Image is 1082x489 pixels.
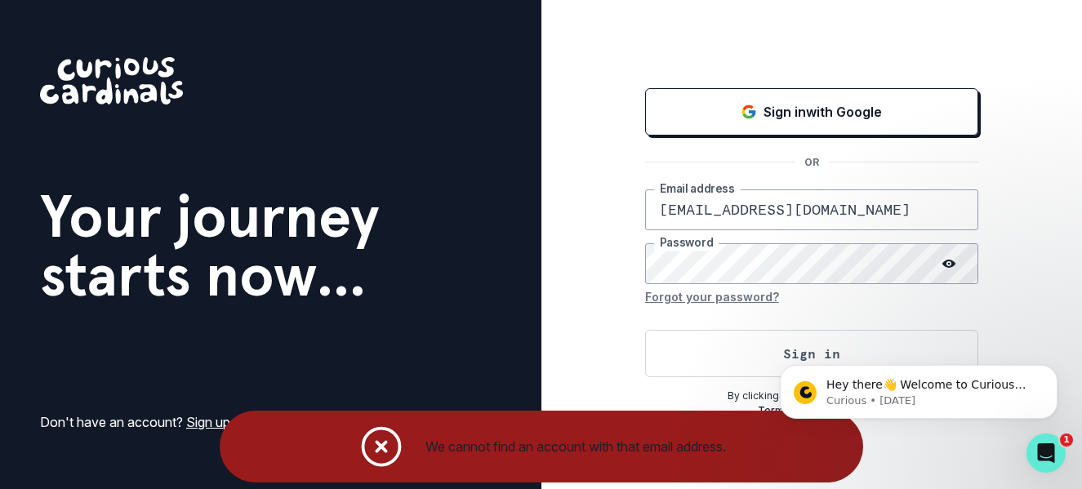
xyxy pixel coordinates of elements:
[1060,433,1073,447] span: 1
[795,155,829,170] p: OR
[1026,433,1066,473] iframe: Intercom live chat
[40,412,230,432] p: Don't have an account?
[755,331,1082,445] iframe: Intercom notifications message
[40,187,380,305] h1: Your journey starts now...
[645,389,978,403] p: By clicking Sign In , you agree to our
[645,284,779,310] button: Forgot your password?
[425,437,726,456] div: We cannot find an account with that email address.
[764,102,882,122] p: Sign in with Google
[645,88,978,136] button: Sign in with Google (GSuite)
[186,414,230,430] a: Sign up
[645,330,978,377] button: Sign in
[40,57,183,104] img: Curious Cardinals Logo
